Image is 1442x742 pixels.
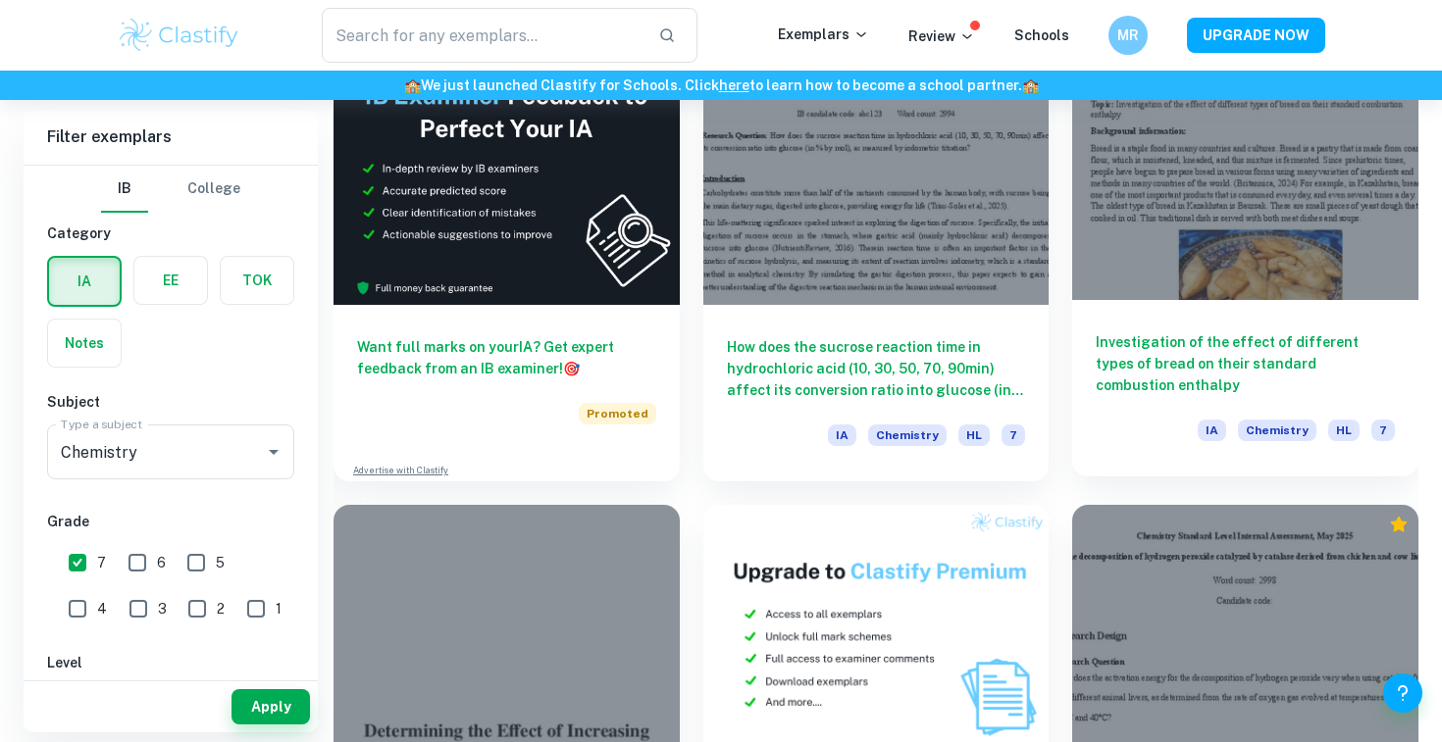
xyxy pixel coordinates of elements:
a: Want full marks on yourIA? Get expert feedback from an IB examiner!PromotedAdvertise with Clastify [334,46,680,481]
span: 4 [97,598,107,619]
span: IA [1198,420,1226,441]
button: Notes [48,320,121,367]
p: Exemplars [778,24,869,45]
input: Search for any exemplars... [322,8,643,63]
span: 🎯 [563,361,580,376]
a: Advertise with Clastify [353,464,448,477]
span: 1 [276,598,282,619]
div: Filter type choice [101,166,240,213]
span: Chemistry [1238,420,1316,441]
button: IB [101,166,148,213]
h6: Subject [47,391,294,413]
a: Investigation of the effect of different types of bread on their standard combustion enthalpyIACh... [1072,46,1418,481]
a: here [719,77,749,93]
button: MR [1108,16,1148,55]
span: Promoted [579,403,656,424]
h6: MR [1117,25,1140,46]
span: 2 [217,598,225,619]
span: 7 [1371,420,1395,441]
div: Premium [1389,515,1409,534]
span: HL [958,424,990,446]
span: IA [828,424,856,446]
a: How does the sucrose reaction time in hydrochloric acid (10, 30, 50, 70, 90min) affect its conver... [703,46,1050,481]
span: 7 [97,552,106,573]
h6: Filter exemplars [24,110,318,165]
img: Thumbnail [334,46,680,305]
img: Clastify logo [117,16,241,55]
p: Review [908,25,975,47]
h6: Category [47,223,294,244]
span: 7 [1002,424,1025,446]
span: 🏫 [1022,77,1039,93]
h6: Level [47,652,294,673]
button: EE [134,257,207,304]
h6: Investigation of the effect of different types of bread on their standard combustion enthalpy [1096,331,1395,396]
span: 3 [158,598,167,619]
button: UPGRADE NOW [1187,18,1325,53]
button: Apply [232,689,310,724]
span: 5 [216,552,225,573]
label: Type a subject [61,416,142,432]
button: TOK [221,257,293,304]
a: Schools [1014,27,1069,43]
button: Help and Feedback [1383,673,1422,713]
span: 🏫 [404,77,421,93]
h6: We just launched Clastify for Schools. Click to learn how to become a school partner. [4,74,1438,96]
h6: How does the sucrose reaction time in hydrochloric acid (10, 30, 50, 70, 90min) affect its conver... [727,336,1026,401]
span: Chemistry [868,424,947,446]
button: College [187,166,240,213]
span: 6 [157,552,166,573]
button: IA [49,258,120,305]
span: HL [1328,420,1360,441]
h6: Grade [47,511,294,532]
button: Open [260,438,287,466]
h6: Want full marks on your IA ? Get expert feedback from an IB examiner! [357,336,656,379]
